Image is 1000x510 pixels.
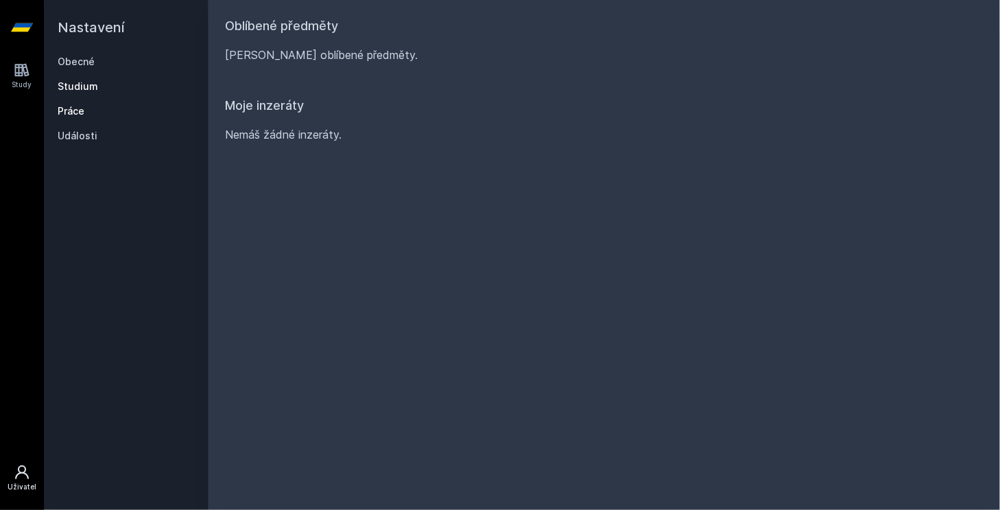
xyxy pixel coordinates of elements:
a: Obecné [58,55,195,69]
a: Události [58,129,195,143]
div: Study [12,80,32,90]
a: Studium [58,80,195,93]
h1: Moje inzeráty [225,96,984,115]
div: Nemáš žádné inzeráty. [225,126,984,143]
h1: Oblíbené předměty [225,16,984,36]
a: Uživatel [3,457,41,499]
a: Study [3,55,41,97]
div: [PERSON_NAME] oblíbené předměty. [225,47,984,63]
div: Uživatel [8,482,36,492]
a: Práce [58,104,195,118]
